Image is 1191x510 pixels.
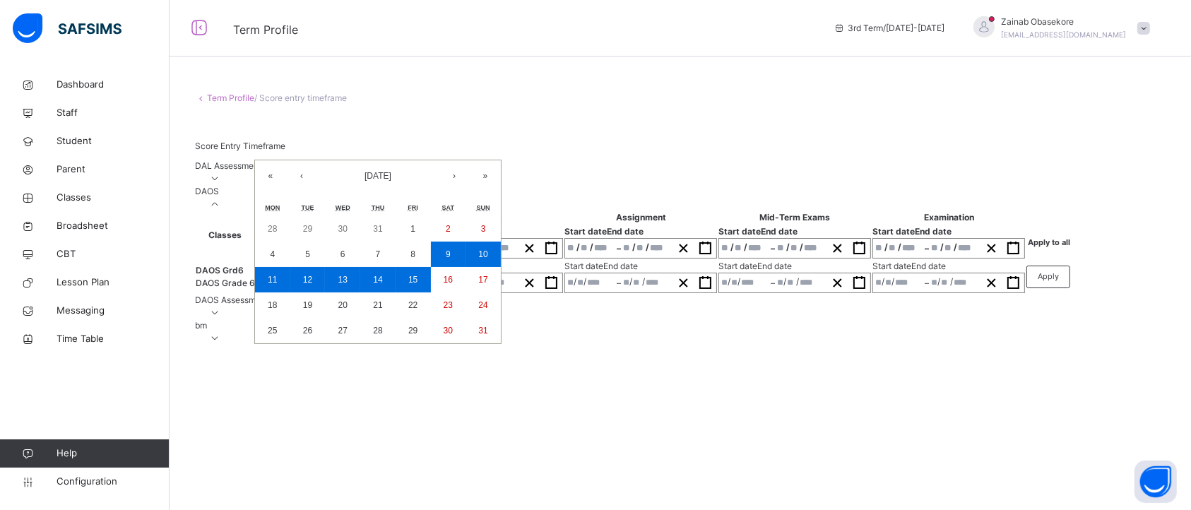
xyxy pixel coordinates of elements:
[410,249,415,259] abbr: August 8, 2025
[57,191,170,205] span: Classes
[730,241,734,253] span: /
[911,261,946,271] span: End date
[1002,16,1127,28] span: Zainab Obasekore
[372,204,385,211] abbr: Thursday
[632,241,636,253] span: /
[761,226,798,237] span: End date
[209,198,221,209] i: arrow
[872,226,915,237] span: Start date
[431,267,466,292] button: August 16, 2025
[303,300,312,310] abbr: August 19, 2025
[410,224,415,234] abbr: August 1, 2025
[290,292,326,318] button: August 19, 2025
[57,332,170,346] span: Time Table
[303,275,312,285] abbr: August 12, 2025
[444,275,453,285] abbr: August 16, 2025
[431,292,466,318] button: August 23, 2025
[1038,271,1059,283] span: Apply
[950,275,953,287] span: /
[408,204,418,211] abbr: Friday
[360,242,396,267] button: August 7, 2025
[771,242,775,255] span: –
[954,241,957,253] span: /
[57,219,170,233] span: Broadsheet
[444,326,453,336] abbr: August 30, 2025
[207,93,254,103] a: Term Profile
[360,216,396,242] button: July 31, 2025
[325,242,360,267] button: August 6, 2025
[290,318,326,343] button: August 26, 2025
[373,224,382,234] abbr: July 31, 2025
[466,242,501,267] button: August 10, 2025
[1028,237,1070,247] span: Apply to all
[442,204,454,211] abbr: Saturday
[268,224,277,234] abbr: July 28, 2025
[617,277,621,290] span: –
[564,226,607,237] span: Start date
[444,300,453,310] abbr: August 23, 2025
[195,160,1166,185] div: DAL Assessment Format
[195,319,1166,332] div: bm
[431,242,466,267] button: August 9, 2025
[13,13,122,43] img: safsims
[574,275,576,287] span: /
[737,275,740,287] span: /
[302,204,314,211] abbr: Tuesday
[408,300,417,310] abbr: August 22, 2025
[57,78,170,92] span: Dashboard
[209,230,242,240] span: Classes
[57,446,169,461] span: Help
[1002,30,1127,39] span: [EMAIL_ADDRESS][DOMAIN_NAME]
[478,275,487,285] abbr: August 17, 2025
[271,249,275,259] abbr: August 4, 2025
[268,300,277,310] abbr: August 18, 2025
[365,171,391,181] span: [DATE]
[478,326,487,336] abbr: August 31, 2025
[431,318,466,343] button: August 30, 2025
[254,93,347,103] span: / Score entry timeframe
[718,226,761,237] span: Start date
[728,275,730,287] span: /
[338,275,348,285] abbr: August 13, 2025
[884,241,888,253] span: /
[616,212,666,223] span: Assignment
[891,275,894,287] span: /
[338,326,348,336] abbr: August 27, 2025
[195,294,1166,319] div: DAOS Assessment Format (New)
[195,185,1166,294] div: DAOS
[268,275,277,285] abbr: August 11, 2025
[255,318,290,343] button: August 25, 2025
[265,204,280,211] abbr: Monday
[446,249,451,259] abbr: August 9, 2025
[898,241,901,253] span: /
[57,275,170,290] span: Lesson Plan
[783,275,786,287] span: /
[603,261,638,271] span: End date
[376,249,381,259] abbr: August 7, 2025
[303,224,312,234] abbr: July 29, 2025
[303,326,312,336] abbr: August 26, 2025
[925,277,929,290] span: –
[57,247,170,261] span: CBT
[564,261,603,271] span: Start date
[583,275,586,287] span: /
[325,292,360,318] button: August 20, 2025
[360,292,396,318] button: August 21, 2025
[617,242,621,255] span: –
[959,16,1157,41] div: ZainabObasekore
[196,264,255,277] span: DAOS Grd6
[290,267,326,292] button: August 12, 2025
[286,160,317,191] button: ‹
[290,242,326,267] button: August 5, 2025
[924,212,974,223] span: Examination
[396,318,431,343] button: August 29, 2025
[925,242,929,255] span: –
[576,241,580,253] span: /
[233,23,298,37] span: Term Profile
[937,275,940,287] span: /
[255,292,290,318] button: August 18, 2025
[759,212,830,223] span: Mid-Term Exams
[771,277,775,290] span: –
[744,241,747,253] span: /
[439,160,470,191] button: ›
